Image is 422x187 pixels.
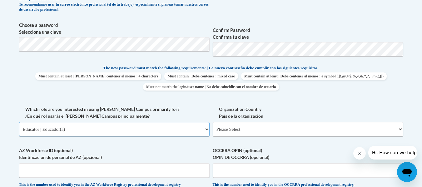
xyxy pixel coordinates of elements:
[241,72,387,80] span: Must contain at least | Debe contener al menos : a symbol (.[!,@,#,$,%,^,&,*,?,_,~,-,(,)])
[368,146,417,160] iframe: Message from company
[353,147,366,160] iframe: Close message
[397,162,417,182] iframe: Button to launch messaging window
[4,4,51,9] span: Hi. How can we help?
[19,106,210,120] label: Which role are you interested in using [PERSON_NAME] Campus primarily for? ¿En qué rol usarás el ...
[164,72,238,80] span: Must contain | Debe contener : mixed case
[19,22,210,36] label: Choose a password Selecciona una clave
[213,27,403,41] label: Confirm Password Confirma tu clave
[19,147,210,161] label: AZ Workforce ID (optional) Identificación de personal de AZ (opcional)
[35,72,161,80] span: Must contain at least | [PERSON_NAME] contener al menos : 4 characters
[143,83,279,91] span: Must not match the login/user name | No debe coincidir con el nombre de usuario
[103,65,319,71] span: The new password must match the following requirements: | La nueva contraseña debe cumplir con lo...
[213,147,403,161] label: OCCRRA OPIN (optional) OPIN DE OCCRRA (opcional)
[213,106,403,120] label: Organization Country País de la organización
